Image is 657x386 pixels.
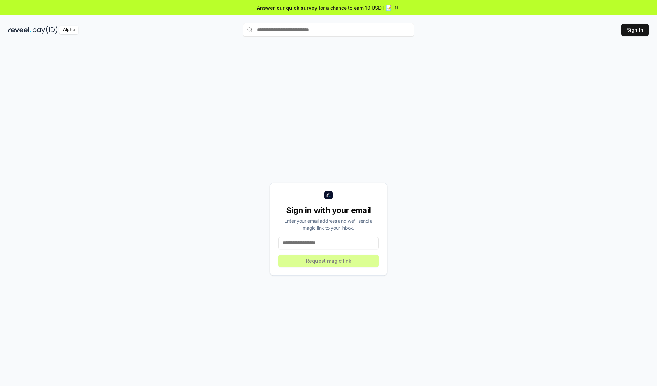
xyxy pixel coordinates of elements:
img: pay_id [33,26,58,34]
div: Alpha [59,26,78,34]
div: Enter your email address and we’ll send a magic link to your inbox. [278,217,379,231]
img: reveel_dark [8,26,31,34]
button: Sign In [621,24,649,36]
span: for a chance to earn 10 USDT 📝 [319,4,392,11]
span: Answer our quick survey [257,4,317,11]
img: logo_small [324,191,333,199]
div: Sign in with your email [278,205,379,216]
